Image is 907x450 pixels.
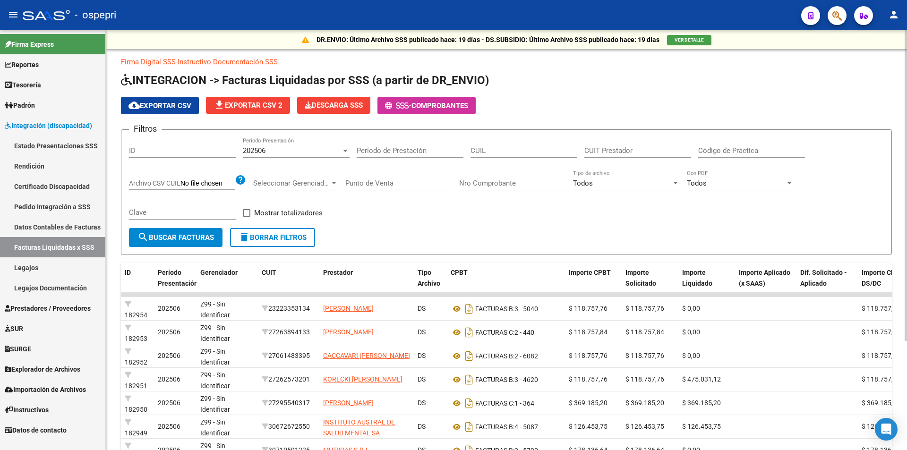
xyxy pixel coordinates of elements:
[214,99,225,110] mat-icon: file_download
[625,352,664,359] span: $ 118.757,76
[262,303,316,314] div: 23223353134
[75,5,116,25] span: - ospepri
[796,263,858,304] datatable-header-cell: Dif. Solicitado - Aplicado
[569,269,611,276] span: Importe CPBT
[258,263,319,304] datatable-header-cell: CUIT
[625,328,664,336] span: $ 118.757,84
[158,269,198,287] span: Período Presentación
[451,372,561,387] div: 3 - 4620
[622,263,678,304] datatable-header-cell: Importe Solicitado
[414,263,447,304] datatable-header-cell: Tipo Archivo
[5,364,80,374] span: Explorador de Archivos
[463,419,475,434] i: Descargar documento
[625,399,664,407] span: $ 369.185,20
[451,325,561,340] div: 2 - 440
[323,399,374,407] span: [PERSON_NAME]
[243,146,265,155] span: 202506
[200,418,230,437] span: Z99 - Sin Identificar
[297,97,370,114] app-download-masive: Descarga masiva de comprobantes (adjuntos)
[475,305,514,313] span: FACTURAS B:
[200,395,230,413] span: Z99 - Sin Identificar
[667,35,711,45] button: VER DETALLE
[475,352,514,360] span: FACTURAS B:
[158,352,180,359] span: 202506
[625,305,664,312] span: $ 118.757,76
[888,9,899,20] mat-icon: person
[739,269,790,287] span: Importe Aplicado (x SAAS)
[180,179,235,188] input: Archivo CSV CUIL
[158,399,180,407] span: 202506
[121,57,892,67] p: -
[129,122,162,136] h3: Filtros
[682,399,721,407] span: $ 369.185,20
[451,301,561,316] div: 3 - 5040
[125,269,131,276] span: ID
[323,269,353,276] span: Prestador
[5,405,49,415] span: Instructivos
[200,371,230,390] span: Z99 - Sin Identificar
[121,74,489,87] span: INTEGRACION -> Facturas Liquidadas por SSS (a partir de DR_ENVIO)
[862,375,900,383] span: $ 118.757,76
[214,101,282,110] span: Exportar CSV 2
[5,344,31,354] span: SURGE
[569,399,608,407] span: $ 369.185,20
[682,305,700,312] span: $ 0,00
[125,299,150,319] div: 182954
[735,263,796,304] datatable-header-cell: Importe Aplicado (x SAAS)
[262,421,316,432] div: 30672672550
[862,423,900,430] span: $ 126.453,75
[323,305,374,312] span: [PERSON_NAME]
[418,305,426,312] span: DS
[451,396,561,411] div: 1 - 364
[418,375,426,383] span: DS
[197,263,258,304] datatable-header-cell: Gerenciador
[682,328,700,336] span: $ 0,00
[5,303,91,314] span: Prestadores / Proveedores
[675,37,704,42] span: VER DETALLE
[200,300,230,319] span: Z99 - Sin Identificar
[682,375,721,383] span: $ 475.031,12
[862,269,904,287] span: Importe CPBT DS/DC
[5,323,23,334] span: SUR
[569,423,608,430] span: $ 126.453,75
[475,399,514,407] span: FACTURAS C:
[451,269,468,276] span: CPBT
[800,269,847,287] span: Dif. Solicitado - Aplicado
[154,263,197,304] datatable-header-cell: Período Presentación
[129,228,222,247] button: Buscar Facturas
[178,58,278,66] a: Instructivo Documentación SSS
[158,328,180,336] span: 202506
[206,97,290,114] button: Exportar CSV 2
[463,396,475,411] i: Descargar documento
[5,384,86,395] span: Importación de Archivos
[875,418,898,441] div: Open Intercom Messenger
[262,350,316,361] div: 27061483395
[297,97,370,114] button: Descarga SSS
[323,328,374,336] span: [PERSON_NAME]
[475,376,514,383] span: FACTURAS B:
[235,174,246,186] mat-icon: help
[230,228,315,247] button: Borrar Filtros
[447,263,565,304] datatable-header-cell: CPBT
[121,97,199,114] button: Exportar CSV
[317,34,659,45] p: DR.ENVIO: Último Archivo SSS publicado hace: 19 días - DS.SUBSIDIO: Último Archivo SSS publicado ...
[862,305,900,312] span: $ 118.757,76
[678,263,735,304] datatable-header-cell: Importe Liquidado
[128,102,191,110] span: Exportar CSV
[5,100,35,110] span: Padrón
[262,327,316,338] div: 27263894133
[411,102,468,110] span: Comprobantes
[625,269,656,287] span: Importe Solicitado
[463,325,475,340] i: Descargar documento
[625,423,664,430] span: $ 126.453,75
[377,97,476,114] button: -Comprobantes
[682,352,700,359] span: $ 0,00
[305,101,363,110] span: Descarga SSS
[5,120,92,131] span: Integración (discapacidad)
[418,269,440,287] span: Tipo Archivo
[569,305,608,312] span: $ 118.757,76
[569,328,608,336] span: $ 118.757,84
[254,207,323,219] span: Mostrar totalizadores
[121,263,154,304] datatable-header-cell: ID
[569,352,608,359] span: $ 118.757,76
